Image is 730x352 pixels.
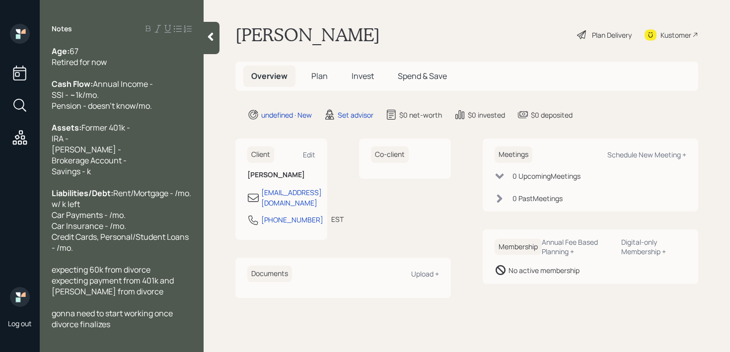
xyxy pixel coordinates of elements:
[52,122,130,177] span: Former 401k - IRA - [PERSON_NAME] - Brokerage Account - Savings - k
[512,171,581,181] div: 0 Upcoming Meeting s
[10,287,30,307] img: retirable_logo.png
[621,237,686,256] div: Digital-only Membership +
[607,150,686,159] div: Schedule New Meeting +
[660,30,691,40] div: Kustomer
[509,265,580,276] div: No active membership
[52,308,174,330] span: gonna need to start working once divorce finalizes
[247,146,274,163] h6: Client
[261,187,322,208] div: [EMAIL_ADDRESS][DOMAIN_NAME]
[495,239,542,255] h6: Membership
[247,266,292,282] h6: Documents
[52,188,113,199] span: Liabilities/Debt:
[531,110,573,120] div: $0 deposited
[371,146,409,163] h6: Co-client
[303,150,315,159] div: Edit
[338,110,373,120] div: Set advisor
[52,78,93,89] span: Cash Flow:
[411,269,439,279] div: Upload +
[495,146,532,163] h6: Meetings
[331,214,344,224] div: EST
[398,70,447,81] span: Spend & Save
[352,70,374,81] span: Invest
[52,78,153,111] span: Annual Income - SSI - ~1k/mo. Pension - doesn't know/mo.
[52,188,193,253] span: Rent/Mortgage - /mo. w/ k left Car Payments - /mo. Car Insurance - /mo. Credit Cards, Personal/St...
[468,110,505,120] div: $0 invested
[261,214,323,225] div: [PHONE_NUMBER]
[251,70,288,81] span: Overview
[52,46,70,57] span: Age:
[311,70,328,81] span: Plan
[247,171,315,179] h6: [PERSON_NAME]
[52,122,81,133] span: Assets:
[592,30,632,40] div: Plan Delivery
[399,110,442,120] div: $0 net-worth
[542,237,613,256] div: Annual Fee Based Planning +
[8,319,32,328] div: Log out
[261,110,312,120] div: undefined · New
[52,24,72,34] label: Notes
[235,24,380,46] h1: [PERSON_NAME]
[52,264,175,297] span: expecting 60k from divorce expecting payment from 401k and [PERSON_NAME] from divorce
[52,46,107,68] span: 67 Retired for now
[512,193,563,204] div: 0 Past Meeting s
